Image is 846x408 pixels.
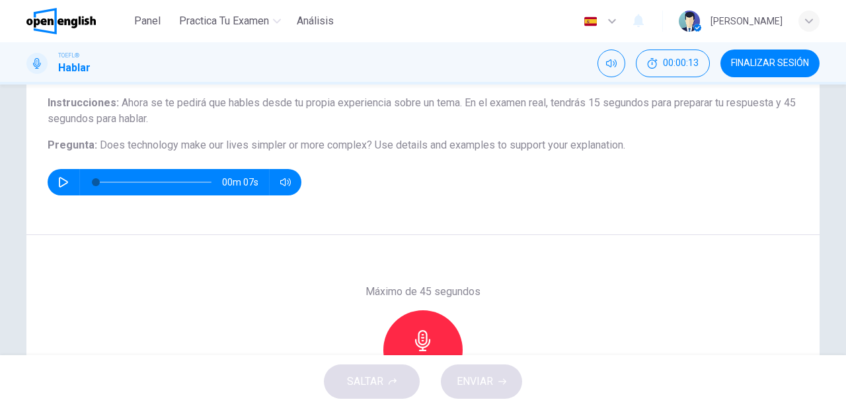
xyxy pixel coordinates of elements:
[179,13,269,29] span: Practica tu examen
[582,17,599,26] img: es
[26,8,126,34] a: OpenEnglish logo
[365,284,481,300] h6: Máximo de 45 segundos
[731,58,809,69] span: FINALIZAR SESIÓN
[58,51,79,60] span: TOEFL®
[48,95,798,127] h6: Instrucciones :
[297,13,334,29] span: Análisis
[26,8,96,34] img: OpenEnglish logo
[375,139,625,151] span: Use details and examples to support your explanation.
[222,169,269,195] span: 00m 07s
[597,50,625,77] div: Silenciar
[134,13,161,29] span: Panel
[663,58,699,69] span: 00:00:13
[48,137,798,153] h6: Pregunta :
[58,60,91,76] h1: Hablar
[720,50,820,77] button: FINALIZAR SESIÓN
[291,9,339,33] button: Análisis
[126,9,169,33] button: Panel
[48,96,796,125] span: Ahora se te pedirá que hables desde tu propia experiencia sobre un tema. En el examen real, tendr...
[383,310,463,390] button: Grabar
[100,139,372,151] span: Does technology make our lives simpler or more complex?
[409,354,438,370] h6: Grabar
[174,9,286,33] button: Practica tu examen
[636,50,710,77] button: 00:00:13
[679,11,700,32] img: Profile picture
[711,13,783,29] div: [PERSON_NAME]
[636,50,710,77] div: Ocultar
